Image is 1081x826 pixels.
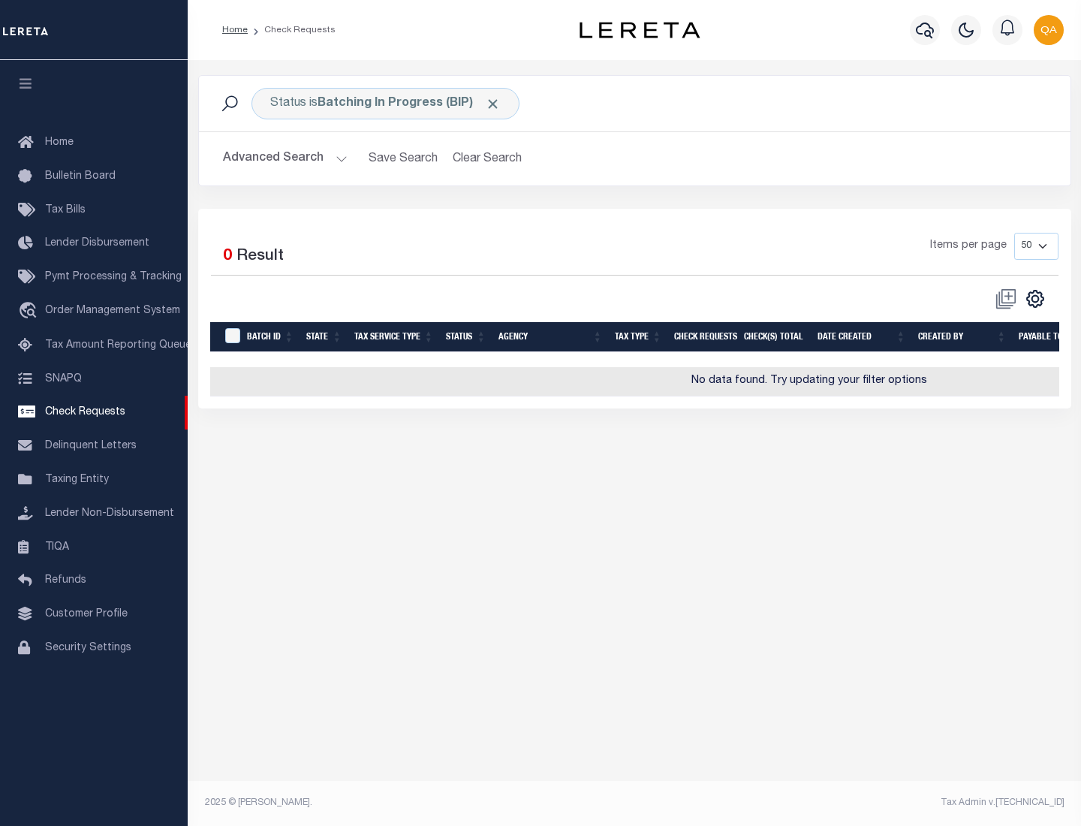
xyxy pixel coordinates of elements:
th: Created By: activate to sort column ascending [912,322,1013,353]
span: Customer Profile [45,609,128,619]
th: Check(s) Total [738,322,812,353]
button: Clear Search [447,144,528,173]
th: Batch Id: activate to sort column ascending [241,322,300,353]
span: Delinquent Letters [45,441,137,451]
th: Date Created: activate to sort column ascending [812,322,912,353]
b: Batching In Progress (BIP) [318,98,501,110]
span: Home [45,137,74,148]
th: State: activate to sort column ascending [300,322,348,353]
i: travel_explore [18,302,42,321]
label: Result [236,245,284,269]
img: logo-dark.svg [580,22,700,38]
button: Save Search [360,144,447,173]
button: Advanced Search [223,144,348,173]
span: Check Requests [45,407,125,418]
span: TIQA [45,541,69,552]
th: Tax Service Type: activate to sort column ascending [348,322,440,353]
span: Tax Amount Reporting Queue [45,340,191,351]
th: Status: activate to sort column ascending [440,322,492,353]
span: SNAPQ [45,373,82,384]
th: Check Requests [668,322,738,353]
span: Order Management System [45,306,180,316]
div: 2025 © [PERSON_NAME]. [194,796,635,809]
th: Tax Type: activate to sort column ascending [609,322,668,353]
span: Lender Disbursement [45,238,149,249]
span: Items per page [930,238,1007,255]
div: Status is [251,88,519,119]
span: Tax Bills [45,205,86,216]
a: Home [222,26,248,35]
span: Taxing Entity [45,475,109,485]
th: Agency: activate to sort column ascending [492,322,609,353]
li: Check Requests [248,23,336,37]
span: Bulletin Board [45,171,116,182]
img: svg+xml;base64,PHN2ZyB4bWxucz0iaHR0cDovL3d3dy53My5vcmcvMjAwMC9zdmciIHBvaW50ZXItZXZlbnRzPSJub25lIi... [1034,15,1064,45]
span: Click to Remove [485,96,501,112]
span: Refunds [45,575,86,586]
span: Pymt Processing & Tracking [45,272,182,282]
span: Security Settings [45,643,131,653]
span: 0 [223,249,232,264]
span: Lender Non-Disbursement [45,508,174,519]
div: Tax Admin v.[TECHNICAL_ID] [646,796,1064,809]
